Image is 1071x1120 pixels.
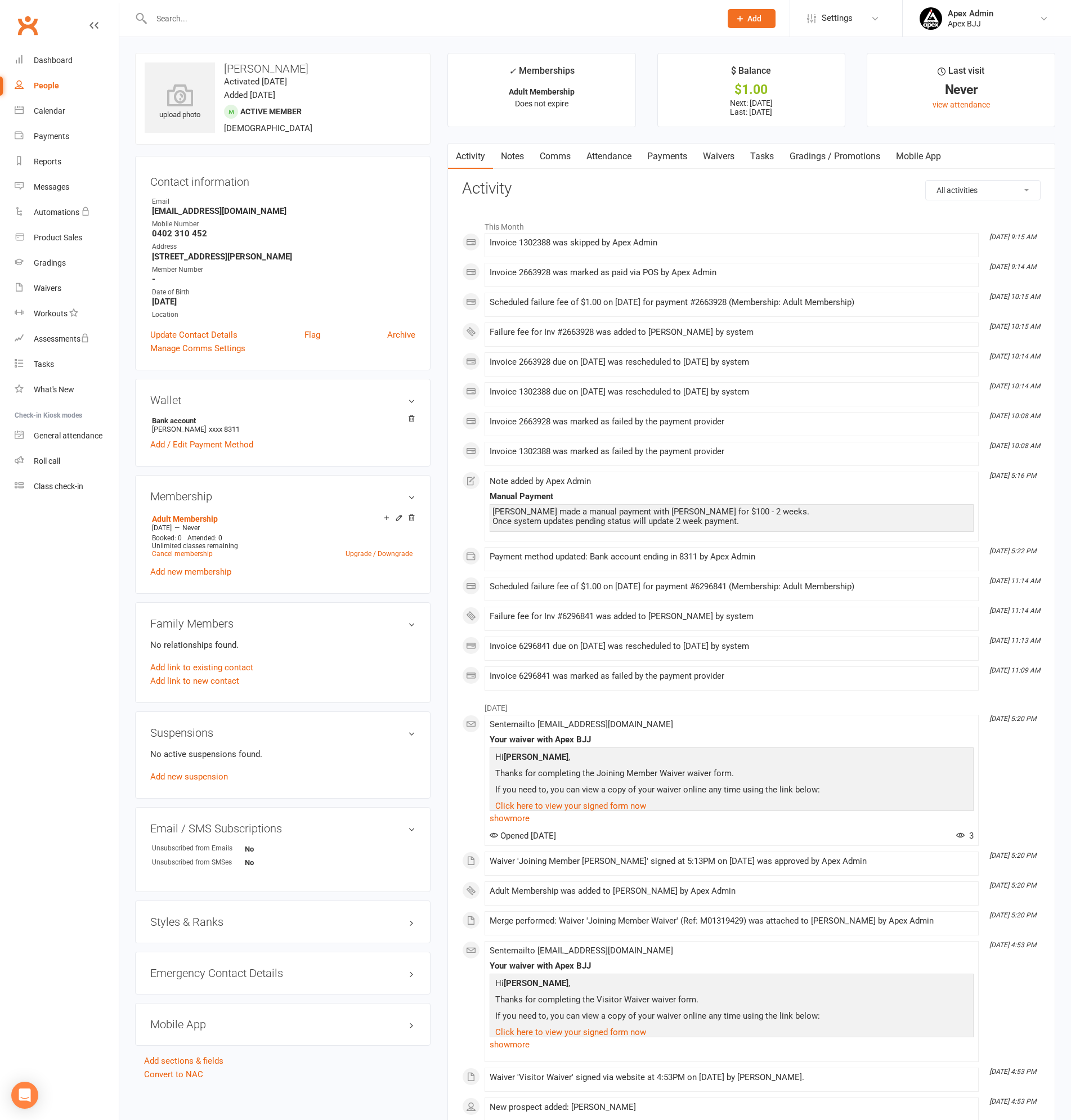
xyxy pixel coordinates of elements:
time: Activated [DATE] [224,77,287,87]
span: Settings [822,6,853,31]
h3: Suspensions [150,727,415,739]
div: upload photo [145,84,215,121]
a: Payments [15,124,119,149]
a: Payments [639,144,695,169]
span: Unlimited classes remaining [152,542,238,550]
a: Messages [15,174,119,200]
a: Add / Edit Payment Method [150,438,253,451]
time: Added [DATE] [224,90,275,100]
i: [DATE] 4:53 PM [989,1068,1036,1076]
a: Notes [493,144,532,169]
a: Mobile App [888,144,949,169]
div: Assessments [34,334,89,343]
a: Add link to new contact [150,674,239,688]
a: Dashboard [15,48,119,73]
a: Archive [387,328,415,342]
a: Attendance [579,144,639,169]
div: Waivers [34,284,61,293]
div: Last visit [938,64,984,84]
strong: Bank account [152,416,410,425]
div: Memberships [509,64,575,84]
div: Address [152,241,415,252]
div: Failure fee for Inv #6296841 was added to [PERSON_NAME] by system [490,612,974,621]
div: Date of Birth [152,287,415,298]
h3: [PERSON_NAME] [145,62,421,75]
strong: [PERSON_NAME] [504,978,568,988]
a: show more [490,810,974,826]
a: Add sections & fields [144,1056,223,1066]
div: Member Number [152,265,415,275]
div: Waiver 'Visitor Waiver' signed via website at 4:53PM on [DATE] by [PERSON_NAME]. [490,1073,974,1082]
a: Gradings / Promotions [782,144,888,169]
div: Gradings [34,258,66,267]
div: Your waiver with Apex BJJ [490,961,974,971]
h3: Mobile App [150,1018,415,1031]
div: Scheduled failure fee of $1.00 on [DATE] for payment #2663928 (Membership: Adult Membership) [490,298,974,307]
a: Clubworx [14,11,42,39]
i: ✓ [509,66,516,77]
div: Failure fee for Inv #2663928 was added to [PERSON_NAME] by system [490,328,974,337]
a: General attendance kiosk mode [15,423,119,449]
li: This Month [462,215,1041,233]
div: Invoice 1302388 was skipped by Apex Admin [490,238,974,248]
a: Activity [448,144,493,169]
div: Tasks [34,360,54,369]
li: [PERSON_NAME] [150,415,415,435]
i: [DATE] 10:15 AM [989,293,1040,301]
div: Adult Membership was added to [PERSON_NAME] by Apex Admin [490,886,974,896]
div: Never [877,84,1045,96]
div: Class check-in [34,482,83,491]
span: Sent email to [EMAIL_ADDRESS][DOMAIN_NAME] [490,946,673,956]
strong: 0402 310 452 [152,229,415,239]
div: Your waiver with Apex BJJ [490,735,974,745]
div: Invoice 2663928 was marked as paid via POS by Apex Admin [490,268,974,277]
i: [DATE] 5:20 PM [989,715,1036,723]
i: [DATE] 5:20 PM [989,911,1036,919]
span: Attended: 0 [187,534,222,542]
div: Invoice 1302388 was marked as failed by the payment provider [490,447,974,456]
div: Dashboard [34,56,73,65]
strong: - [152,274,415,284]
span: Booked: 0 [152,534,182,542]
i: [DATE] 11:14 AM [989,577,1040,585]
div: Location [152,310,415,320]
span: [DEMOGRAPHIC_DATA] [224,123,312,133]
strong: No [245,845,310,853]
i: [DATE] 9:14 AM [989,263,1036,271]
div: New prospect added: [PERSON_NAME] [490,1103,974,1112]
a: Roll call [15,449,119,474]
h3: Email / SMS Subscriptions [150,822,415,835]
div: Apex Admin [948,8,993,19]
div: Waiver 'Joining Member [PERSON_NAME]' signed at 5:13PM on [DATE] was approved by Apex Admin [490,857,974,866]
a: Update Contact Details [150,328,237,342]
div: Payment method updated: Bank account ending in 8311 by Apex Admin [490,552,974,562]
div: Scheduled failure fee of $1.00 on [DATE] for payment #6296841 (Membership: Adult Membership) [490,582,974,592]
a: Cancel membership [152,550,213,558]
div: [PERSON_NAME] made a manual payment with [PERSON_NAME] for $100 - 2 weeks. Once system updates pe... [492,507,971,526]
li: [DATE] [462,696,1041,714]
div: Invoice 1302388 due on [DATE] was rescheduled to [DATE] by system [490,387,974,397]
p: No relationships found. [150,638,415,652]
strong: No [245,858,310,867]
a: view attendance [933,100,990,109]
h3: Wallet [150,394,415,406]
i: [DATE] 4:53 PM [989,1097,1036,1105]
a: Waivers [15,276,119,301]
strong: [DATE] [152,297,415,307]
i: [DATE] 4:53 PM [989,941,1036,949]
span: Does not expire [515,99,568,108]
i: [DATE] 11:09 AM [989,666,1040,674]
div: $1.00 [668,84,835,96]
a: Waivers [695,144,742,169]
a: Add new suspension [150,772,228,782]
h3: Activity [462,180,1041,198]
input: Search... [148,11,713,26]
div: $ Balance [731,64,771,84]
a: Reports [15,149,119,174]
div: Manual Payment [490,492,974,501]
div: Unsubscribed from Emails [152,843,245,854]
a: Click here to view your signed form now [495,1027,646,1037]
span: Active member [240,107,302,116]
h3: Emergency Contact Details [150,967,415,979]
a: show more [490,1037,974,1052]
